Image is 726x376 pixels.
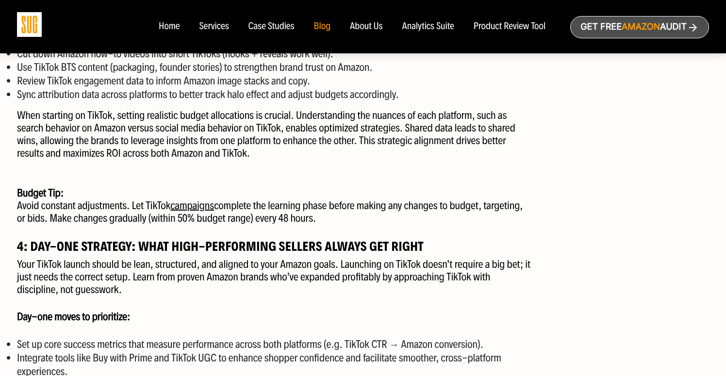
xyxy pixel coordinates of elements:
[314,21,331,32] a: Blog
[474,21,545,32] a: Product Review Tool
[402,21,454,32] a: Analytics Suite
[159,21,180,32] a: Home
[17,47,532,61] li: Cut down Amazon how-to videos into short TikToks (hooks + reveals work well).
[248,21,295,32] a: Case Studies
[17,338,532,351] li: Set up core success metrics that measure performance across both platforms (e.g. TikTok CTR → Ama...
[17,310,130,323] strong: Day-one moves to prioritize:
[17,88,532,101] li: Sync attribution data across platforms to better track halo effect and adjust budgets accordingly.
[17,174,532,225] p: Avoid constant adjustments. Let TikTok complete the learning phase before making any changes to b...
[350,21,383,32] a: About Us
[17,186,64,199] strong: Budget Tip:
[17,109,532,160] p: When starting on TikTok, setting realistic budget allocations is crucial. Understanding the nuanc...
[170,199,214,212] a: campaigns
[622,22,660,32] span: Amazon
[17,61,532,74] li: Use TikTok BTS content (packaging, founder stories) to strengthen brand trust on Amazon.
[17,12,42,37] img: Sug
[17,74,532,88] li: Review TikTok engagement data to inform Amazon image stacks and copy.
[199,21,229,32] a: Services
[17,238,424,254] strong: 4: Day-One Strategy: What High-Performing Sellers Always Get Right
[570,16,709,38] a: Get freeAmazonAudit
[17,258,532,296] p: Your TikTok launch should be lean, structured, and aligned to your Amazon goals. Launching on Tik...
